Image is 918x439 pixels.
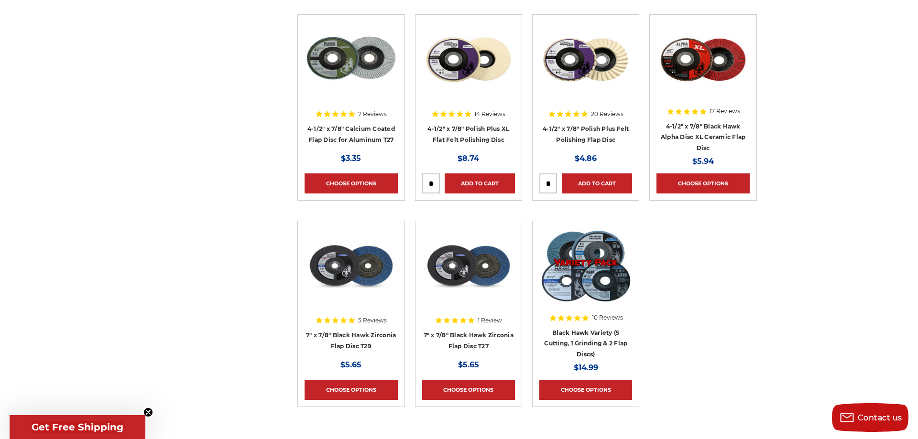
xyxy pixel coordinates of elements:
a: 4-1/2" x 7/8" Black Hawk Alpha Disc XL Ceramic Flap Disc [661,123,746,151]
a: Choose Options [422,380,515,400]
img: buffing and polishing felt flap disc [539,21,632,98]
span: $5.65 [458,360,479,369]
img: BHA 4-1/2" x 7/8" Aluminum Flap Disc [305,21,397,98]
a: Black Hawk Variety (5 Cutting, 1 Grinding & 2 Flap Discs) [539,228,632,350]
a: Black Hawk Variety (5 Cutting, 1 Grinding & 2 Flap Discs) [544,329,627,358]
span: $4.86 [575,154,597,163]
a: Add to Cart [445,173,515,193]
img: Black Hawk Variety (5 Cutting, 1 Grinding & 2 Flap Discs) [539,228,632,304]
span: $14.99 [574,363,598,372]
a: Choose Options [539,380,632,400]
img: 7" x 7/8" Black Hawk Zirconia Flap Disc T29 [305,228,397,304]
span: $5.94 [692,157,714,166]
span: Get Free Shipping [32,421,123,433]
a: Choose Options [305,380,397,400]
a: 4.5" BHA Alpha Disc [656,21,749,144]
a: 7" x 7/8" Black Hawk Zirconia Flap Disc T29 [305,228,397,350]
a: Choose Options [656,173,749,193]
img: 4.5 inch extra thick felt disc [422,21,515,98]
a: 7 inch Zirconia flap disc [422,228,515,350]
div: Get Free ShippingClose teaser [10,415,145,439]
img: 7 inch Zirconia flap disc [422,228,515,304]
a: buffing and polishing felt flap disc [539,21,632,144]
span: $3.35 [341,154,361,163]
a: 4.5 inch extra thick felt disc [422,21,515,144]
a: Choose Options [305,173,397,193]
span: $8.74 [458,154,479,163]
img: 4.5" BHA Alpha Disc [656,21,749,98]
span: $5.65 [340,360,361,369]
button: Close teaser [143,407,153,417]
span: Contact us [858,413,902,422]
a: Add to Cart [562,173,632,193]
a: BHA 4-1/2" x 7/8" Aluminum Flap Disc [305,21,397,144]
button: Contact us [832,403,908,432]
